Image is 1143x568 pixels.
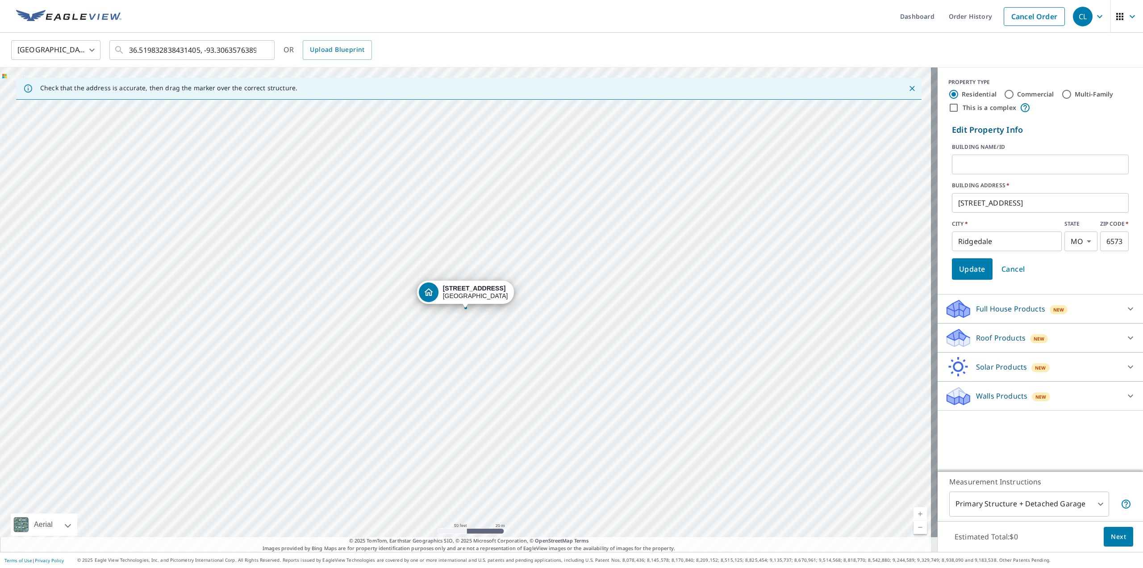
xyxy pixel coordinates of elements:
a: Terms of Use [4,557,32,564]
span: Your report will include the primary structure and a detached garage if one exists. [1121,499,1131,509]
button: Cancel [994,258,1032,280]
img: EV Logo [16,10,121,23]
div: MO [1064,231,1097,251]
span: New [1035,364,1046,371]
div: Aerial [11,513,77,536]
p: Full House Products [976,303,1045,314]
strong: [STREET_ADDRESS] [443,285,506,292]
span: New [1035,393,1047,400]
div: Aerial [31,513,55,536]
span: New [1053,306,1064,313]
label: Multi-Family [1075,90,1114,99]
input: Search by address or latitude-longitude [129,38,256,63]
a: OpenStreetMap [535,537,572,544]
p: Edit Property Info [952,124,1129,136]
span: © 2025 TomTom, Earthstar Geographics SIO, © 2025 Microsoft Corporation, © [349,537,589,545]
p: Measurement Instructions [949,476,1131,487]
label: STATE [1064,220,1097,228]
a: Cancel Order [1004,7,1065,26]
div: PROPERTY TYPE [948,78,1132,86]
div: [GEOGRAPHIC_DATA] [443,285,508,300]
span: New [1034,335,1045,342]
a: Privacy Policy [35,557,64,564]
div: [GEOGRAPHIC_DATA] [11,38,100,63]
label: Commercial [1017,90,1054,99]
label: CITY [952,220,1062,228]
button: Update [952,258,993,280]
a: Current Level 19, Zoom Out [914,521,927,534]
div: CL [1073,7,1093,26]
p: | [4,558,64,563]
div: Dropped pin, building 1, Residential property, 1387 Long Creek Rd Ridgedale, MO 65739 [417,281,514,308]
label: This is a complex [963,103,1016,112]
p: Walls Products [976,391,1027,401]
p: Solar Products [976,362,1027,372]
span: Update [959,263,985,275]
button: Close [906,83,918,94]
div: Walls ProductsNew [945,385,1136,407]
label: ZIP CODE [1100,220,1129,228]
div: Full House ProductsNew [945,298,1136,320]
div: Primary Structure + Detached Garage [949,492,1109,517]
div: OR [284,40,372,60]
button: Next [1104,527,1133,547]
label: BUILDING ADDRESS [952,181,1129,189]
p: © 2025 Eagle View Technologies, Inc. and Pictometry International Corp. All Rights Reserved. Repo... [77,557,1139,564]
label: BUILDING NAME/ID [952,143,1129,151]
em: MO [1071,237,1083,246]
span: Cancel [1001,263,1025,275]
a: Terms [574,537,589,544]
span: Upload Blueprint [310,44,364,55]
label: Residential [962,90,997,99]
p: Roof Products [976,332,1026,343]
a: Current Level 19, Zoom In [914,507,927,521]
div: Roof ProductsNew [945,327,1136,349]
span: Next [1111,531,1126,543]
a: Upload Blueprint [303,40,371,60]
div: Solar ProductsNew [945,356,1136,378]
p: Check that the address is accurate, then drag the marker over the correct structure. [40,84,297,92]
p: Estimated Total: $0 [947,527,1025,547]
